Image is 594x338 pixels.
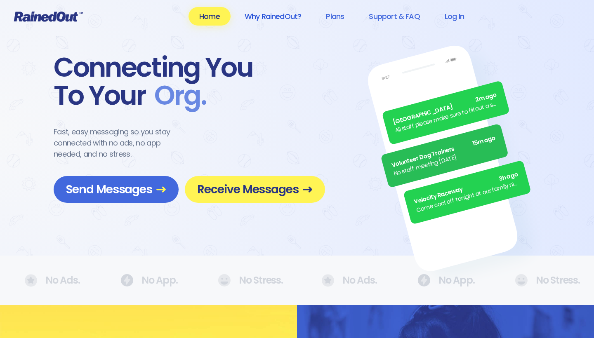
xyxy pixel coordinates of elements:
div: Volunteer Dog Trainers [391,134,497,170]
div: No staff meeting [DATE] [393,142,499,178]
span: 3h ago [498,170,519,184]
div: No Ads. [322,274,368,287]
span: Org . [146,82,206,110]
a: Why RainedOut? [234,7,312,26]
div: All staff please make sure to fill out a separate timesheet for the all staff meetings. [394,99,500,135]
a: Log In [434,7,475,26]
img: No Ads. [417,274,430,286]
img: No Ads. [25,274,37,287]
div: No Stress. [218,274,272,286]
a: Home [189,7,231,26]
a: Plans [315,7,355,26]
img: No Ads. [515,274,528,286]
a: Support & FAQ [358,7,430,26]
a: Send Messages [54,176,179,203]
div: No Stress. [515,274,569,286]
div: Connecting You To Your [54,54,325,110]
span: 15m ago [471,134,496,148]
span: Send Messages [66,182,166,197]
div: [GEOGRAPHIC_DATA] [392,91,498,127]
div: No App. [417,274,465,286]
div: Velocity Raceway [413,170,519,207]
span: Receive Messages [197,182,313,197]
div: No App. [120,274,168,286]
img: No Ads. [322,274,334,287]
div: No Ads. [25,274,71,287]
img: No Ads. [120,274,133,286]
div: Fast, easy messaging so you stay connected with no ads, no app needed, and no stress. [54,126,186,160]
span: 2m ago [475,91,498,105]
a: Receive Messages [185,176,325,203]
div: Come cool off tonight at our family night BBQ/cruise. All you can eat food and drinks included! O... [415,178,521,215]
img: No Ads. [218,274,231,286]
